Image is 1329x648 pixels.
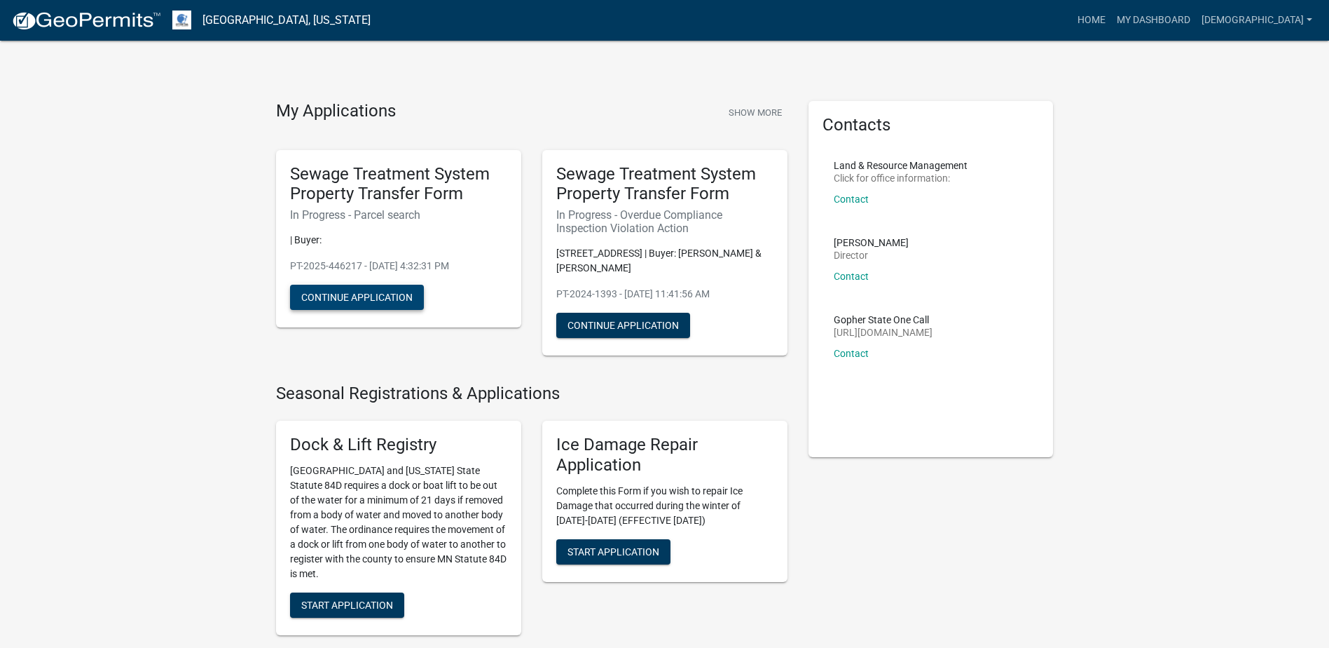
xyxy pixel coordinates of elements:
[834,173,968,183] p: Click for office information:
[1072,7,1111,34] a: Home
[290,464,507,581] p: [GEOGRAPHIC_DATA] and [US_STATE] State Statute 84D requires a dock or boat lift to be out of the ...
[290,164,507,205] h5: Sewage Treatment System Property Transfer Form
[276,101,396,122] h4: My Applications
[556,435,773,475] h5: Ice Damage Repair Application
[290,259,507,274] p: PT-2025-446217 - [DATE] 4:32:31 PM
[556,164,773,205] h5: Sewage Treatment System Property Transfer Form
[1196,7,1318,34] a: [DEMOGRAPHIC_DATA]
[834,315,932,325] p: Gopher State One Call
[834,250,909,260] p: Director
[556,208,773,235] h6: In Progress - Overdue Compliance Inspection Violation Action
[834,271,869,282] a: Contact
[290,233,507,248] p: | Buyer:
[301,600,393,611] span: Start Application
[834,194,869,205] a: Contact
[834,328,932,337] p: [URL][DOMAIN_NAME]
[822,115,1040,135] h5: Contacts
[556,246,773,276] p: [STREET_ADDRESS] | Buyer: [PERSON_NAME] & [PERSON_NAME]
[290,285,424,310] button: Continue Application
[290,435,507,455] h5: Dock & Lift Registry
[834,348,869,359] a: Contact
[723,101,787,124] button: Show More
[290,208,507,222] h6: In Progress - Parcel search
[276,384,787,404] h4: Seasonal Registrations & Applications
[1111,7,1196,34] a: My Dashboard
[556,313,690,338] button: Continue Application
[290,593,404,618] button: Start Application
[556,287,773,302] p: PT-2024-1393 - [DATE] 11:41:56 AM
[556,539,670,565] button: Start Application
[202,8,371,32] a: [GEOGRAPHIC_DATA], [US_STATE]
[834,161,968,170] p: Land & Resource Management
[172,11,191,29] img: Otter Tail County, Minnesota
[834,238,909,248] p: [PERSON_NAME]
[567,546,659,557] span: Start Application
[556,484,773,528] p: Complete this Form if you wish to repair Ice Damage that occurred during the winter of [DATE]-[DA...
